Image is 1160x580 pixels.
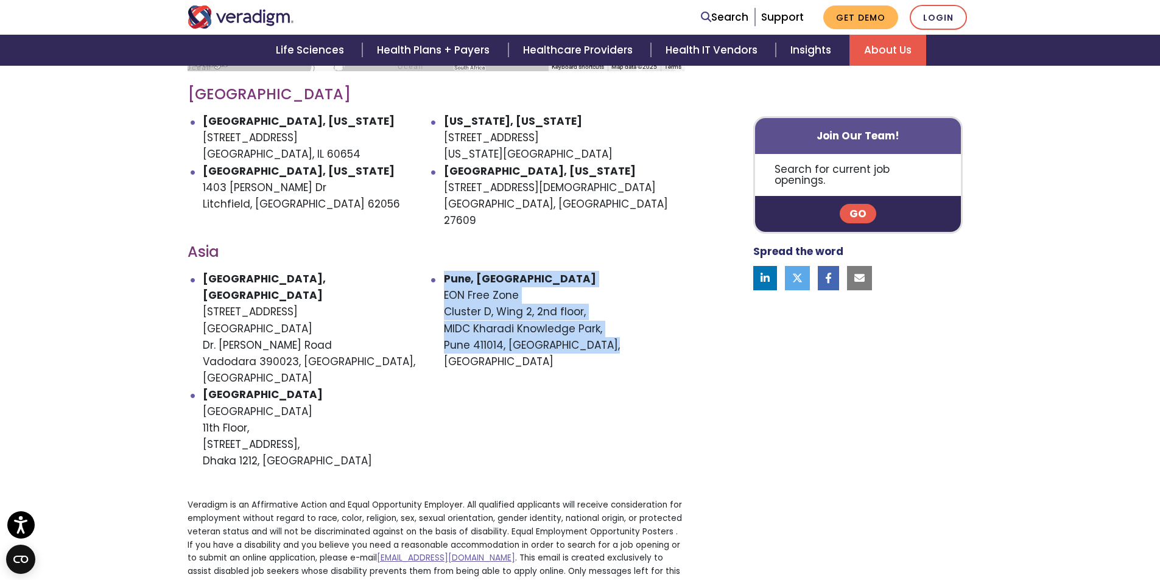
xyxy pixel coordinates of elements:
a: Terms (opens in new tab) [664,63,681,70]
a: Login [910,5,967,30]
span: Map data ©2025 [611,63,657,70]
li: [STREET_ADDRESS] [GEOGRAPHIC_DATA] Dr. [PERSON_NAME] Road Vadodara 390023, [GEOGRAPHIC_DATA], [GE... [203,271,444,386]
li: [GEOGRAPHIC_DATA] 11th Floor, [STREET_ADDRESS], Dhaka 1212, [GEOGRAPHIC_DATA] [203,386,444,469]
p: Search for current job openings. [755,154,961,196]
li: [STREET_ADDRESS] [GEOGRAPHIC_DATA], IL 60654 [203,113,444,163]
strong: [GEOGRAPHIC_DATA], [US_STATE] [444,164,636,178]
h3: Asia [188,243,685,261]
a: Get Demo [823,5,898,29]
strong: Join Our Team! [817,128,899,143]
li: [STREET_ADDRESS] [US_STATE][GEOGRAPHIC_DATA] [444,113,685,163]
strong: [GEOGRAPHIC_DATA], [US_STATE] [203,164,395,178]
a: Search [701,9,748,26]
li: [STREET_ADDRESS][DEMOGRAPHIC_DATA] [GEOGRAPHIC_DATA], [GEOGRAPHIC_DATA] 27609 [444,163,685,229]
strong: [GEOGRAPHIC_DATA], [US_STATE] [203,114,395,128]
strong: [GEOGRAPHIC_DATA], [GEOGRAPHIC_DATA] [203,271,326,302]
li: EON Free Zone Cluster D, Wing 2, 2nd floor, MIDC Kharadi Knowledge Park, Pune 411014, [GEOGRAPHIC... [444,271,685,386]
button: Open CMP widget [6,545,35,574]
button: Keyboard shortcuts [552,63,604,71]
a: Healthcare Providers [508,35,651,66]
a: [EMAIL_ADDRESS][DOMAIN_NAME] [377,552,515,564]
h3: [GEOGRAPHIC_DATA] [188,86,685,103]
a: Life Sciences [261,35,362,66]
a: Health IT Vendors [651,35,776,66]
a: Support [761,10,804,24]
a: Go [840,204,876,224]
strong: Spread the word [753,245,843,259]
a: Insights [776,35,849,66]
img: Veradigm logo [188,5,294,29]
li: 1403 [PERSON_NAME] Dr Litchfield, [GEOGRAPHIC_DATA] 62056 [203,163,444,229]
strong: [GEOGRAPHIC_DATA] [203,387,323,402]
strong: [US_STATE], [US_STATE] [444,114,582,128]
strong: Pune, [GEOGRAPHIC_DATA] [444,271,596,286]
a: Health Plans + Payers [362,35,508,66]
a: About Us [849,35,926,66]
